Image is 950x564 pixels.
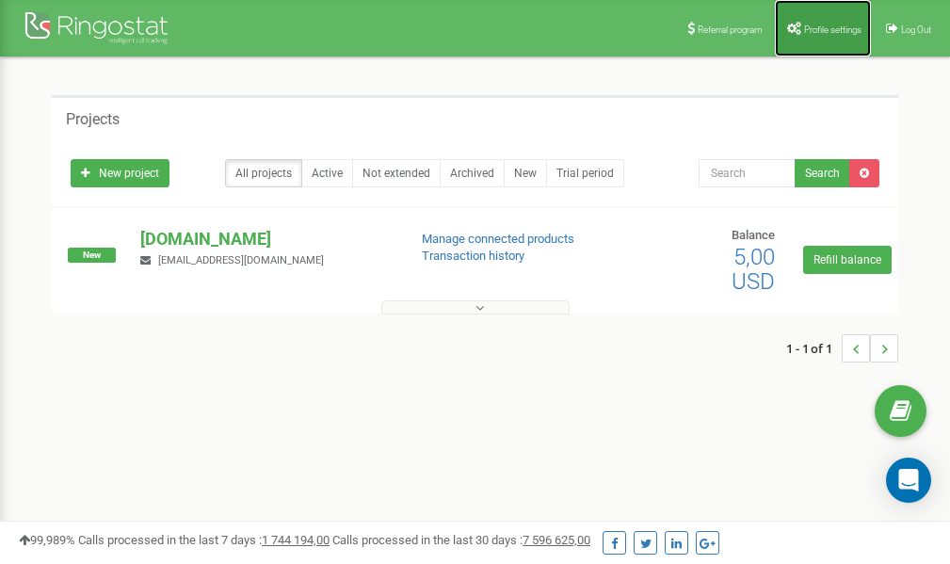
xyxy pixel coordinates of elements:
[19,533,75,547] span: 99,989%
[786,334,842,363] span: 1 - 1 of 1
[225,159,302,187] a: All projects
[699,159,796,187] input: Search
[546,159,624,187] a: Trial period
[732,244,775,295] span: 5,00 USD
[732,228,775,242] span: Balance
[901,24,931,35] span: Log Out
[158,254,324,266] span: [EMAIL_ADDRESS][DOMAIN_NAME]
[332,533,590,547] span: Calls processed in the last 30 days :
[504,159,547,187] a: New
[140,227,391,251] p: [DOMAIN_NAME]
[352,159,441,187] a: Not extended
[68,248,116,263] span: New
[795,159,850,187] button: Search
[422,249,524,263] a: Transaction history
[886,458,931,503] div: Open Intercom Messenger
[698,24,763,35] span: Referral program
[66,111,120,128] h5: Projects
[804,24,861,35] span: Profile settings
[523,533,590,547] u: 7 596 625,00
[786,315,898,381] nav: ...
[440,159,505,187] a: Archived
[301,159,353,187] a: Active
[78,533,330,547] span: Calls processed in the last 7 days :
[803,246,892,274] a: Refill balance
[262,533,330,547] u: 1 744 194,00
[422,232,574,246] a: Manage connected products
[71,159,169,187] a: New project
